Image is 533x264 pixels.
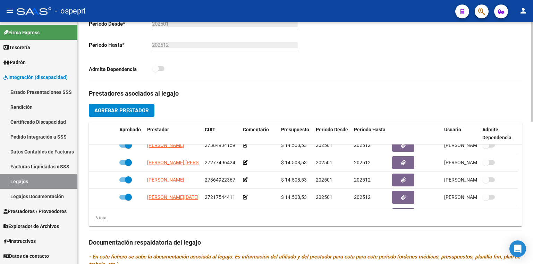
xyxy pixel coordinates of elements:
span: $ 14.508,53 [281,194,307,200]
datatable-header-cell: Periodo Desde [313,122,351,145]
span: 202501 [316,194,332,200]
span: Comentario [243,127,269,132]
mat-icon: person [519,7,527,15]
datatable-header-cell: Aprobado [117,122,144,145]
p: Periodo Hasta [89,41,152,49]
span: Integración (discapacidad) [3,73,68,81]
span: Tesorería [3,44,30,51]
datatable-header-cell: Prestador [144,122,202,145]
span: 202501 [316,142,332,148]
span: [PERSON_NAME] [DATE] [444,160,499,165]
span: Admite Dependencia [482,127,511,140]
span: $ 14.508,53 [281,177,307,183]
span: Explorador de Archivos [3,222,59,230]
span: - ospepri [55,3,85,19]
span: Instructivos [3,237,36,245]
div: Open Intercom Messenger [509,240,526,257]
datatable-header-cell: Periodo Hasta [351,122,389,145]
span: 202512 [354,177,371,183]
datatable-header-cell: CUIT [202,122,240,145]
datatable-header-cell: Admite Dependencia [480,122,518,145]
span: 202501 [316,177,332,183]
span: Padrón [3,59,26,66]
span: [PERSON_NAME] [DATE] [444,194,499,200]
span: [PERSON_NAME] [DATE] [444,142,499,148]
span: Firma Express [3,29,40,36]
span: CUIT [205,127,215,132]
span: Datos de contacto [3,252,49,260]
span: Prestador [147,127,169,132]
span: [PERSON_NAME] [DATE] [444,177,499,183]
span: Usuario [444,127,461,132]
datatable-header-cell: Usuario [441,122,480,145]
span: Aprobado [119,127,141,132]
span: Presupuesto [281,127,309,132]
span: Periodo Hasta [354,127,386,132]
span: 27364922367 [205,177,235,183]
mat-icon: menu [6,7,14,15]
div: 6 total [89,214,108,222]
span: 27384934159 [205,142,235,148]
datatable-header-cell: Comentario [240,122,278,145]
p: Admite Dependencia [89,65,152,73]
span: 202512 [354,142,371,148]
span: Agregar Prestador [94,107,149,114]
datatable-header-cell: Presupuesto [278,122,313,145]
span: 202512 [354,160,371,165]
span: $ 14.508,53 [281,160,307,165]
span: 202501 [316,160,332,165]
span: Periodo Desde [316,127,348,132]
span: 202512 [354,194,371,200]
h3: Documentación respaldatoria del legajo [89,238,522,247]
button: Agregar Prestador [89,104,154,117]
span: 27277496424 [205,160,235,165]
span: [PERSON_NAME] [PERSON_NAME] [147,160,222,165]
span: 27217544411 [205,194,235,200]
span: [PERSON_NAME] [147,142,184,148]
span: [PERSON_NAME] [147,177,184,183]
p: Periodo Desde [89,20,152,28]
span: [PERSON_NAME][DATE] [147,194,198,200]
span: Prestadores / Proveedores [3,208,67,215]
span: $ 14.508,53 [281,142,307,148]
h3: Prestadores asociados al legajo [89,89,522,98]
